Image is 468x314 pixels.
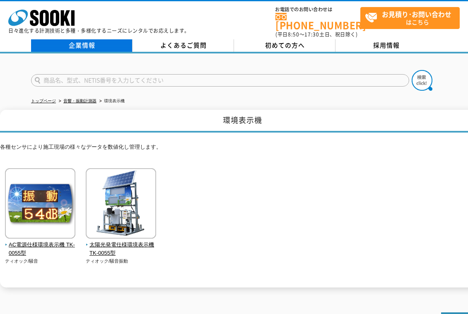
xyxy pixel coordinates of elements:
[360,7,460,29] a: お見積り･お問い合わせはこちら
[412,70,432,91] img: btn_search.png
[275,13,360,30] a: [PHONE_NUMBER]
[5,241,76,258] span: AC電源仕様環境表示機 TK-0055型
[8,28,190,33] p: 日々進化する計測技術と多種・多様化するニーズにレンタルでお応えします。
[5,233,76,258] a: AC電源仕様環境表示機 TK-0055型
[382,9,451,19] strong: お見積り･お問い合わせ
[31,99,56,103] a: トップページ
[86,168,156,241] img: 太陽光発電仕様環境表示機 TK-0055型
[86,258,157,265] p: ティオック/騒音振動
[86,241,157,258] span: 太陽光発電仕様環境表示機 TK-0055型
[133,39,234,52] a: よくあるご質問
[335,39,437,52] a: 採用情報
[86,233,157,258] a: 太陽光発電仕様環境表示機 TK-0055型
[31,39,133,52] a: 企業情報
[63,99,96,103] a: 音響・振動計測器
[288,31,299,38] span: 8:50
[265,41,305,50] span: 初めての方へ
[98,97,125,106] li: 環境表示機
[5,258,76,265] p: ティオック/騒音
[234,39,335,52] a: 初めての方へ
[275,31,357,38] span: (平日 ～ 土日、祝日除く)
[5,168,75,241] img: AC電源仕様環境表示機 TK-0055型
[365,7,459,28] span: はこちら
[304,31,319,38] span: 17:30
[31,74,409,87] input: 商品名、型式、NETIS番号を入力してください
[275,7,360,12] span: お電話でのお問い合わせは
